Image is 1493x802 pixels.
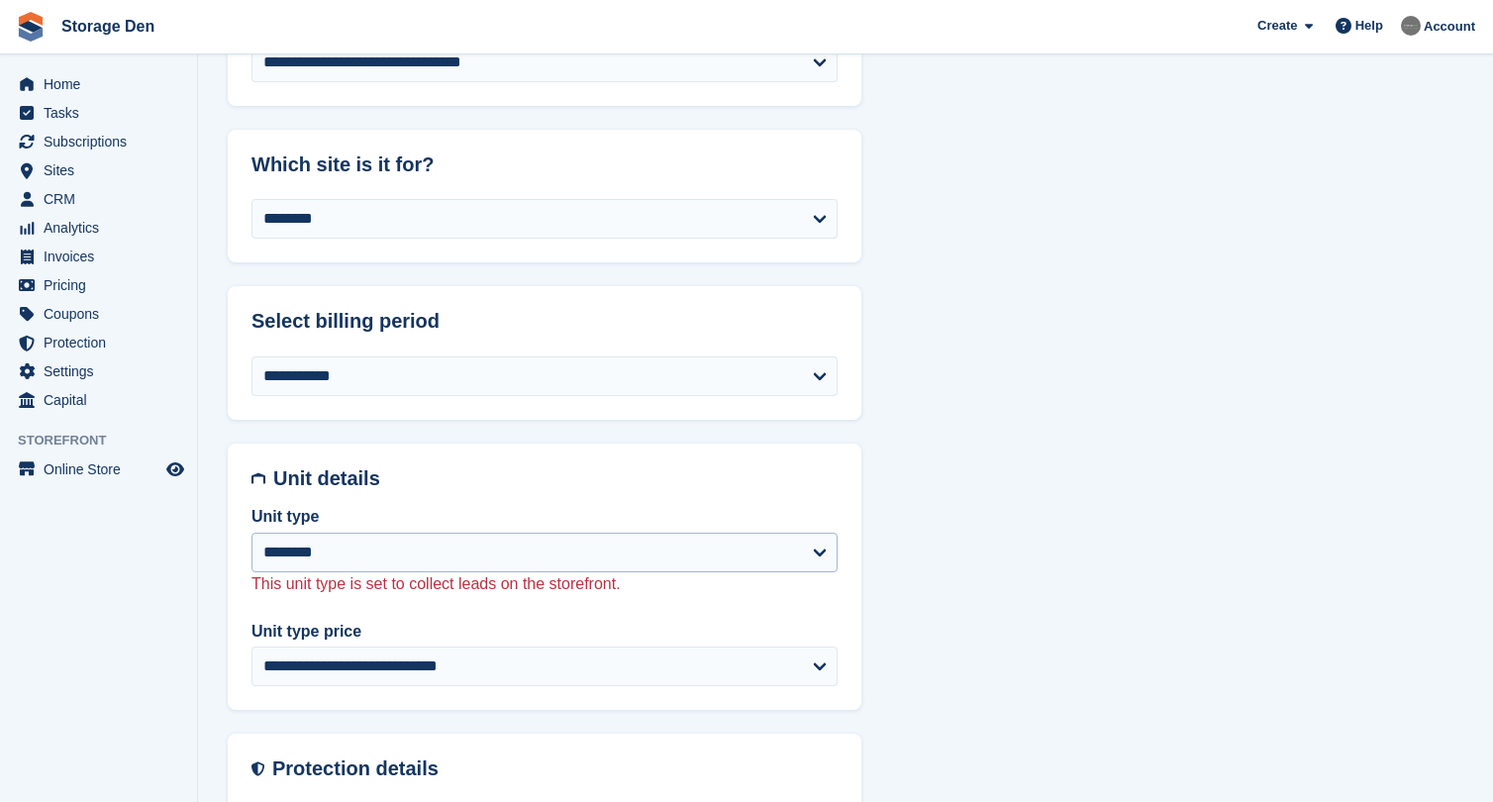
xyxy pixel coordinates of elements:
[44,455,162,483] span: Online Store
[44,271,162,299] span: Pricing
[251,505,838,529] label: Unit type
[10,214,187,242] a: menu
[10,357,187,385] a: menu
[44,386,162,414] span: Capital
[44,70,162,98] span: Home
[251,310,838,333] h2: Select billing period
[251,153,838,176] h2: Which site is it for?
[10,271,187,299] a: menu
[10,70,187,98] a: menu
[53,10,162,43] a: Storage Den
[44,185,162,213] span: CRM
[1424,17,1475,37] span: Account
[163,457,187,481] a: Preview store
[10,329,187,356] a: menu
[16,12,46,42] img: stora-icon-8386f47178a22dfd0bd8f6a31ec36ba5ce8667c1dd55bd0f319d3a0aa187defe.svg
[44,156,162,184] span: Sites
[44,128,162,155] span: Subscriptions
[18,431,197,451] span: Storefront
[272,757,838,780] h2: Protection details
[1257,16,1297,36] span: Create
[44,99,162,127] span: Tasks
[273,467,838,490] h2: Unit details
[10,300,187,328] a: menu
[251,620,838,644] label: Unit type price
[251,572,838,596] p: This unit type is set to collect leads on the storefront.
[10,243,187,270] a: menu
[44,300,162,328] span: Coupons
[251,467,265,490] img: unit-details-icon-595b0c5c156355b767ba7b61e002efae458ec76ed5ec05730b8e856ff9ea34a9.svg
[10,185,187,213] a: menu
[10,99,187,127] a: menu
[1401,16,1421,36] img: Brian Barbour
[44,357,162,385] span: Settings
[10,455,187,483] a: menu
[10,128,187,155] a: menu
[44,243,162,270] span: Invoices
[10,156,187,184] a: menu
[1355,16,1383,36] span: Help
[44,329,162,356] span: Protection
[10,386,187,414] a: menu
[251,757,264,780] img: insurance-details-icon-731ffda60807649b61249b889ba3c5e2b5c27d34e2e1fb37a309f0fde93ff34a.svg
[44,214,162,242] span: Analytics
